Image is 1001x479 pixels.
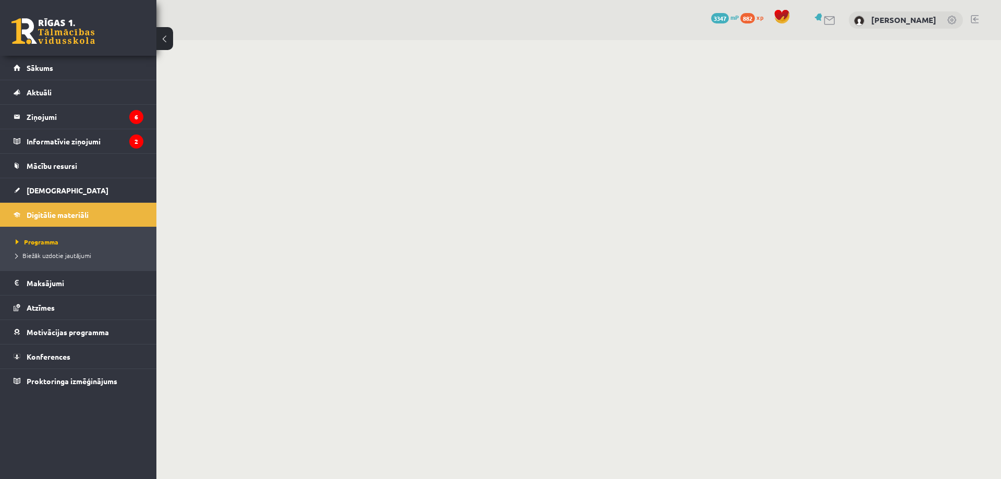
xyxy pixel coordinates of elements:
[27,327,109,337] span: Motivācijas programma
[14,80,143,104] a: Aktuāli
[129,134,143,149] i: 2
[27,271,143,295] legend: Maksājumi
[14,369,143,393] a: Proktoringa izmēģinājums
[27,88,52,97] span: Aktuāli
[14,296,143,320] a: Atzīmes
[740,13,768,21] a: 882 xp
[14,345,143,369] a: Konferences
[27,161,77,170] span: Mācību resursi
[27,210,89,219] span: Digitālie materiāli
[756,13,763,21] span: xp
[730,13,739,21] span: mP
[27,186,108,195] span: [DEMOGRAPHIC_DATA]
[711,13,739,21] a: 3347 mP
[854,16,864,26] img: Amanda Lorberga
[14,271,143,295] a: Maksājumi
[14,320,143,344] a: Motivācijas programma
[129,110,143,124] i: 6
[27,129,143,153] legend: Informatīvie ziņojumi
[14,105,143,129] a: Ziņojumi6
[14,56,143,80] a: Sākums
[14,129,143,153] a: Informatīvie ziņojumi2
[16,251,91,260] span: Biežāk uzdotie jautājumi
[14,154,143,178] a: Mācību resursi
[14,203,143,227] a: Digitālie materiāli
[27,105,143,129] legend: Ziņojumi
[27,352,70,361] span: Konferences
[14,178,143,202] a: [DEMOGRAPHIC_DATA]
[16,251,146,260] a: Biežāk uzdotie jautājumi
[16,238,58,246] span: Programma
[16,237,146,247] a: Programma
[740,13,755,23] span: 882
[27,63,53,72] span: Sākums
[27,303,55,312] span: Atzīmes
[871,15,936,25] a: [PERSON_NAME]
[11,18,95,44] a: Rīgas 1. Tālmācības vidusskola
[27,376,117,386] span: Proktoringa izmēģinājums
[711,13,729,23] span: 3347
